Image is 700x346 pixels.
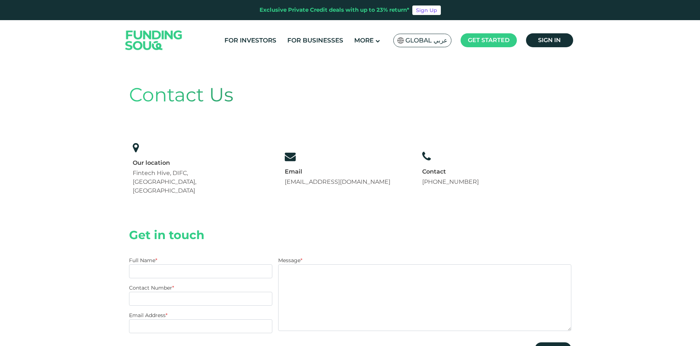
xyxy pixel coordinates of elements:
[118,22,190,59] img: Logo
[538,37,561,44] span: Sign in
[133,159,253,167] div: Our location
[422,178,479,185] a: [PHONE_NUMBER]
[129,81,571,109] div: Contact Us
[129,312,167,319] label: Email Address
[354,37,374,44] span: More
[285,168,390,176] div: Email
[133,170,196,194] span: Fintech Hive, DIFC, [GEOGRAPHIC_DATA], [GEOGRAPHIC_DATA]
[412,5,441,15] a: Sign Up
[129,257,157,264] label: Full Name
[285,178,390,185] a: [EMAIL_ADDRESS][DOMAIN_NAME]
[278,257,302,264] label: Message
[285,34,345,46] a: For Businesses
[526,33,573,47] a: Sign in
[260,6,409,14] div: Exclusive Private Credit deals with up to 23% return*
[405,36,447,45] span: Global عربي
[468,37,510,44] span: Get started
[129,284,174,291] label: Contact Number
[129,228,571,242] h2: Get in touch
[422,168,479,176] div: Contact
[223,34,278,46] a: For Investors
[397,37,404,44] img: SA Flag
